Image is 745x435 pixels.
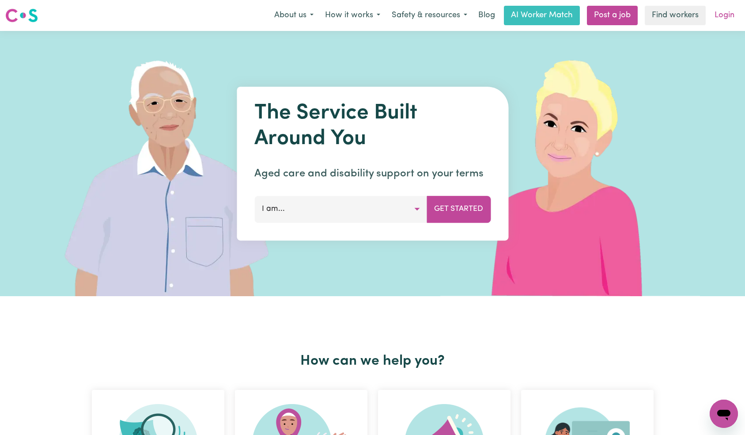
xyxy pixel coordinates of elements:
button: Get Started [427,196,491,222]
a: Post a job [587,6,638,25]
iframe: Button to launch messaging window [710,400,738,428]
a: Careseekers logo [5,5,38,26]
a: Login [709,6,740,25]
button: Safety & resources [386,6,473,25]
a: AI Worker Match [504,6,580,25]
h1: The Service Built Around You [254,101,491,152]
button: How it works [319,6,386,25]
a: Find workers [645,6,706,25]
h2: How can we help you? [87,353,659,370]
a: Blog [473,6,500,25]
p: Aged care and disability support on your terms [254,166,491,182]
button: About us [269,6,319,25]
button: I am... [254,196,427,222]
img: Careseekers logo [5,8,38,23]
